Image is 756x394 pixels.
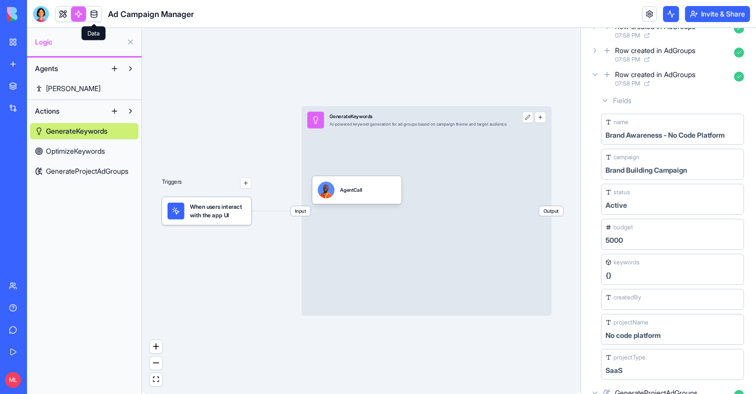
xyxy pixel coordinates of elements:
[605,130,724,140] div: Brand Awareness - No Code Platform
[615,46,695,56] div: Row created in AdGroups
[613,318,648,326] span: projectName
[615,56,640,64] span: 07:58 PM
[685,6,750,22] button: Invite & Share
[605,200,627,210] div: Active
[613,258,639,266] span: keywords
[5,372,21,388] span: ML
[30,103,106,119] button: Actions
[605,330,660,340] div: No code platform
[46,166,128,176] span: GenerateProjectAdGroups
[30,143,138,159] a: OptimizeKeywords
[46,84,100,94] span: [PERSON_NAME]
[108,8,194,20] span: Ad Campaign Manager
[605,270,611,280] div: {}
[46,126,107,136] span: GenerateKeywords
[613,293,641,301] span: createdBy
[539,206,563,216] span: Output
[30,61,106,77] button: Agents
[35,106,59,116] span: Actions
[149,356,162,370] button: zoom out
[162,197,251,225] div: When users interact with the app UI
[30,163,138,179] a: GenerateProjectAdGroups
[46,146,105,156] span: OptimizeKeywords
[312,176,401,204] div: AgentCall
[613,353,645,361] span: projectType
[7,7,69,21] img: logo
[615,70,695,80] div: Row created in AdGroups
[613,223,633,231] span: budget
[301,106,551,316] div: InputGenerateKeywordsAI-powered keyword generation for ad groups based on campaign theme and targ...
[30,81,138,97] a: [PERSON_NAME]
[35,37,122,47] span: Logic
[613,188,630,196] span: status
[613,118,628,126] span: name
[162,177,182,188] p: Triggers
[291,206,310,216] span: Input
[613,96,631,106] span: Fields
[35,64,58,74] span: Agents
[190,203,246,220] span: When users interact with the app UI
[162,155,251,225] div: Triggers
[149,340,162,353] button: zoom in
[605,165,687,175] div: Brand Building Campaign
[605,235,623,245] div: 5000
[329,113,506,120] div: GenerateKeywords
[613,153,639,161] span: campaign
[340,187,362,194] div: AgentCall
[81,27,105,41] div: Data
[615,80,640,88] span: 07:58 PM
[329,122,506,127] div: AI-powered keyword generation for ad groups based on campaign theme and target audience
[605,365,622,375] div: SaaS
[149,373,162,386] button: fit view
[30,123,138,139] a: GenerateKeywords
[615,32,640,40] span: 07:58 PM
